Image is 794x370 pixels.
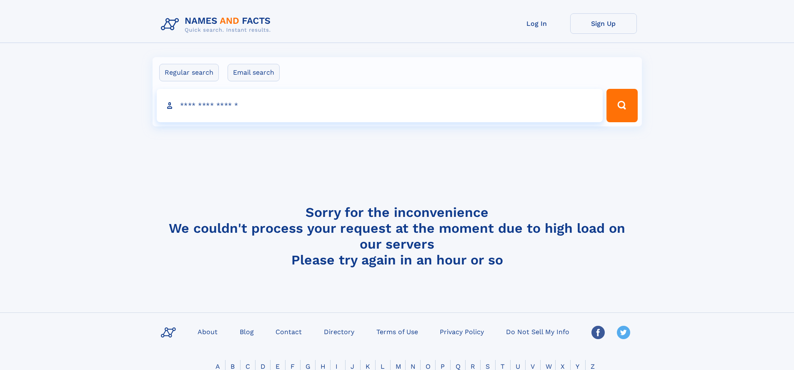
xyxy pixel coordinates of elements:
a: Blog [236,325,257,337]
a: Log In [503,13,570,34]
a: Terms of Use [373,325,421,337]
label: Email search [228,64,280,81]
img: Logo Names and Facts [158,13,278,36]
a: Contact [272,325,305,337]
a: About [194,325,221,337]
img: Twitter [617,326,630,339]
a: Privacy Policy [436,325,487,337]
h4: Sorry for the inconvenience We couldn't process your request at the moment due to high load on ou... [158,204,637,268]
img: Facebook [591,326,605,339]
a: Directory [321,325,358,337]
a: Do Not Sell My Info [503,325,573,337]
label: Regular search [159,64,219,81]
input: search input [157,89,603,122]
button: Search Button [606,89,637,122]
a: Sign Up [570,13,637,34]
